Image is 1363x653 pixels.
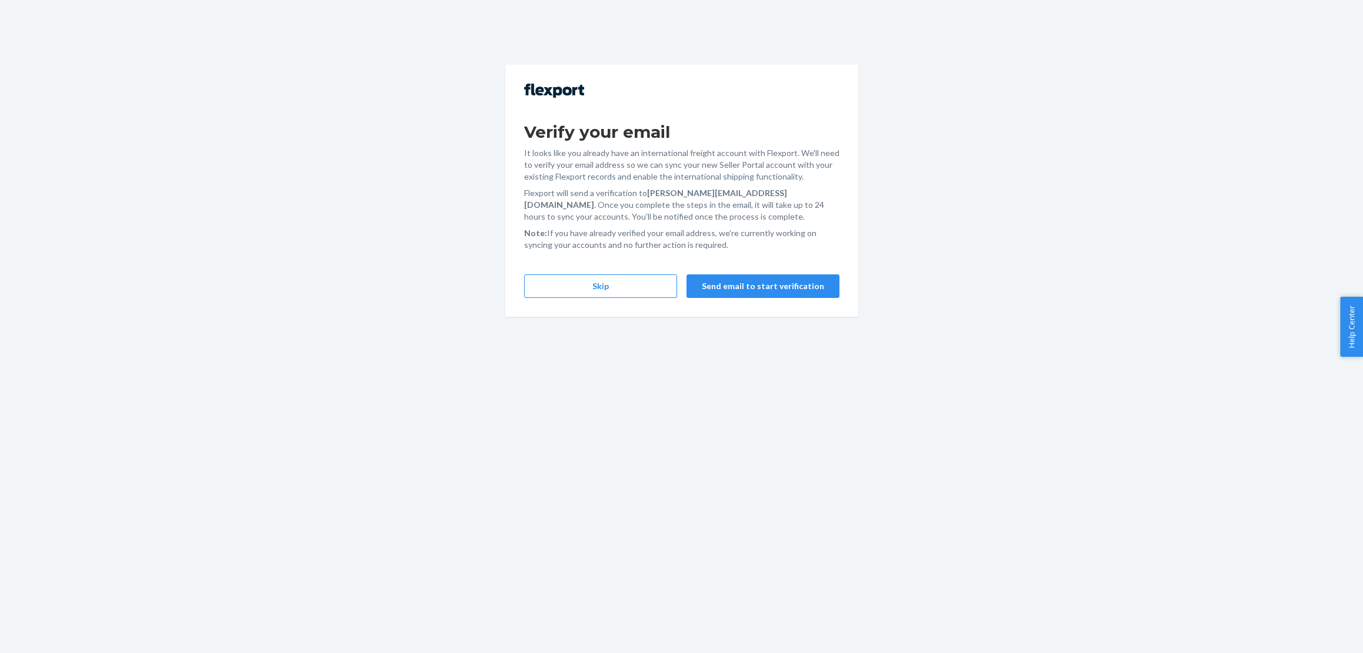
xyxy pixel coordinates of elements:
button: Help Center [1340,297,1363,357]
img: Flexport logo [524,84,584,98]
strong: [PERSON_NAME][EMAIL_ADDRESS][DOMAIN_NAME] [524,188,787,210]
p: If you have already verified your email address, we're currently working on syncing your accounts... [524,227,839,251]
p: Flexport will send a verification to . Once you complete the steps in the email, it will take up ... [524,187,839,223]
button: Send email to start verification [687,274,839,298]
p: It looks like you already have an international freight account with Flexport. We'll need to veri... [524,147,839,183]
h1: Verify your email [524,121,839,142]
button: Skip [524,274,677,298]
strong: Note: [524,228,547,238]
